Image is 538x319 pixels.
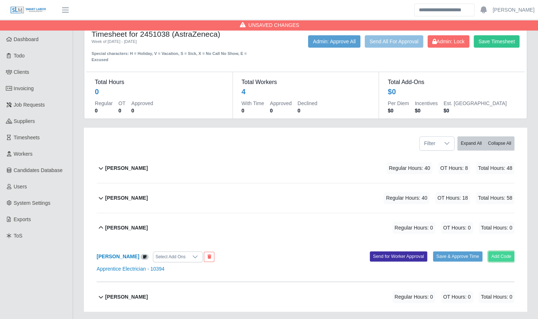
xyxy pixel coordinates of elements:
[242,87,246,97] div: 4
[388,87,396,97] div: $0
[248,21,299,29] span: Unsaved Changes
[308,35,360,48] button: Admin: Approve All
[95,87,99,97] div: 0
[438,162,470,174] span: OT Hours: 8
[474,35,519,48] button: Save Timesheet
[415,107,438,114] dd: $0
[14,200,50,206] span: System Settings
[14,85,34,91] span: Invoicing
[97,213,514,243] button: [PERSON_NAME] Regular Hours: 0 OT Hours: 0 Total Hours: 0
[105,224,148,232] b: [PERSON_NAME]
[388,107,409,114] dd: $0
[435,192,470,204] span: OT Hours: 18
[433,251,482,262] button: Save & Approve Time
[392,291,435,303] span: Regular Hours: 0
[14,167,63,173] span: Candidates Database
[457,136,485,151] button: Expand All
[97,266,165,272] a: Apprentice Electrician - 10394
[242,100,264,107] dt: With Time
[415,100,438,107] dt: Incentives
[365,35,423,48] button: Send All For Approval
[441,222,473,234] span: OT Hours: 0
[479,291,514,303] span: Total Hours: 0
[441,291,473,303] span: OT Hours: 0
[370,251,427,262] button: Send for Worker Approval
[92,39,263,45] div: Week of [DATE] - [DATE]
[97,254,139,259] a: [PERSON_NAME]
[14,118,35,124] span: Suppliers
[97,282,514,312] button: [PERSON_NAME] Regular Hours: 0 OT Hours: 0 Total Hours: 0
[414,4,474,16] input: Search
[131,107,153,114] dd: 0
[387,162,432,174] span: Regular Hours: 40
[270,100,292,107] dt: Approved
[204,252,214,262] button: End Worker & Remove from the Timesheet
[476,162,514,174] span: Total Hours: 48
[420,137,440,150] span: Filter
[298,100,317,107] dt: Declined
[388,78,516,87] dt: Total Add-Ons
[298,107,317,114] dd: 0
[457,136,514,151] div: bulk actions
[14,135,40,140] span: Timesheets
[153,252,188,262] div: Select Add Ons
[14,36,39,42] span: Dashboard
[10,6,46,14] img: SLM Logo
[388,100,409,107] dt: Per Diem
[476,192,514,204] span: Total Hours: 58
[270,107,292,114] dd: 0
[141,254,149,259] a: View/Edit Notes
[493,6,534,14] a: [PERSON_NAME]
[14,233,23,239] span: ToS
[105,164,148,172] b: [PERSON_NAME]
[131,100,153,107] dt: Approved
[97,153,514,183] button: [PERSON_NAME] Regular Hours: 40 OT Hours: 8 Total Hours: 48
[118,100,125,107] dt: OT
[444,100,507,107] dt: Est. [GEOGRAPHIC_DATA]
[428,35,469,48] button: Admin: Lock
[479,222,514,234] span: Total Hours: 0
[432,39,465,44] span: Admin: Lock
[95,78,224,87] dt: Total Hours
[14,53,25,59] span: Todo
[14,69,29,75] span: Clients
[14,216,31,222] span: Exports
[14,151,33,157] span: Workers
[95,100,113,107] dt: Regular
[105,194,148,202] b: [PERSON_NAME]
[92,45,263,63] div: Special characters: H = Holiday, V = Vacation, S = Sick, X = No Call No Show, E = Excused
[95,107,113,114] dd: 0
[384,192,429,204] span: Regular Hours: 40
[444,107,507,114] dd: $0
[118,107,125,114] dd: 0
[97,183,514,213] button: [PERSON_NAME] Regular Hours: 40 OT Hours: 18 Total Hours: 58
[485,136,514,151] button: Collapse All
[242,78,370,87] dt: Total Workers
[392,222,435,234] span: Regular Hours: 0
[105,293,148,301] b: [PERSON_NAME]
[14,102,45,108] span: Job Requests
[92,29,263,39] h4: Timesheet for 2451038 (AstraZeneca)
[14,184,27,190] span: Users
[242,107,264,114] dd: 0
[488,251,515,262] button: Add Code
